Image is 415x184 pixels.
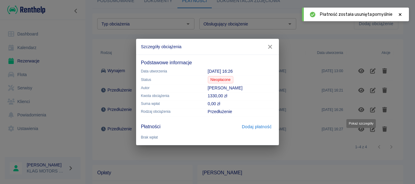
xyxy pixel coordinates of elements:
[208,68,274,75] p: [DATE] 16:26
[208,109,274,115] p: Przedłużenie
[346,119,376,128] div: Pokaż szczegóły
[141,124,160,130] h5: Płatności
[208,85,274,91] p: [PERSON_NAME]
[141,77,198,82] p: Status
[141,85,198,91] p: Autor
[141,109,198,114] p: Rodzaj obciążenia
[136,39,279,55] h2: Szczegóły obciążenia
[208,101,274,107] p: 0,00 zł
[141,69,198,74] p: Data utworzenia
[208,77,233,82] span: Nieopłacone
[141,101,198,106] p: Suma wpłat
[141,93,198,99] p: Kwota obciążenia
[141,60,274,66] h5: Podstawowe informacje
[141,135,274,140] p: Brak wpłat
[320,11,393,18] span: Płatność została usunięta pomyślnie
[208,93,274,99] p: 1330,00 zł
[239,121,274,132] button: Dodaj płatność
